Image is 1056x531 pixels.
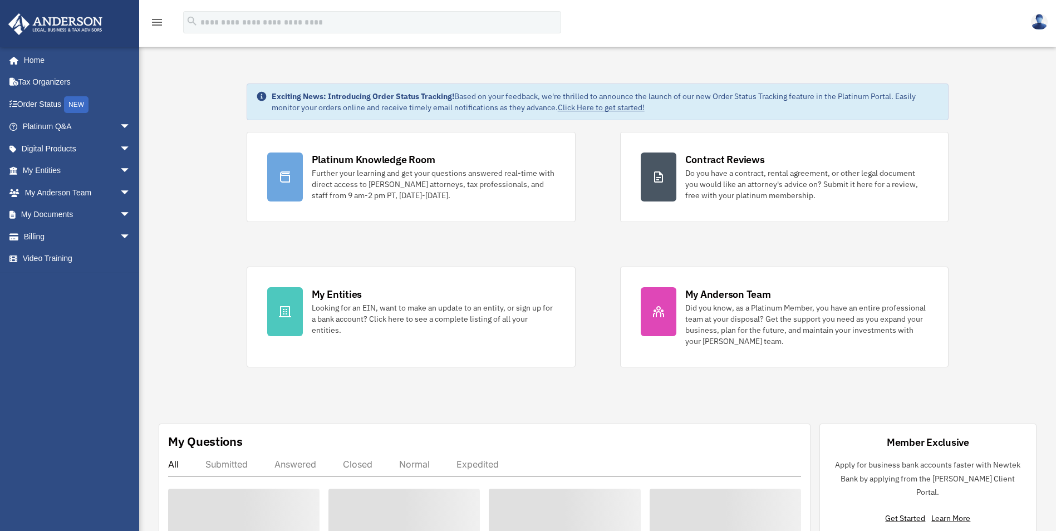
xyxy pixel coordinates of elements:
div: Do you have a contract, rental agreement, or other legal document you would like an attorney's ad... [685,168,929,201]
div: Submitted [205,459,248,470]
div: NEW [64,96,89,113]
i: menu [150,16,164,29]
span: arrow_drop_down [120,137,142,160]
a: Home [8,49,142,71]
a: menu [150,19,164,29]
div: Platinum Knowledge Room [312,153,435,166]
div: Further your learning and get your questions answered real-time with direct access to [PERSON_NAM... [312,168,555,201]
div: Looking for an EIN, want to make an update to an entity, or sign up for a bank account? Click her... [312,302,555,336]
div: Member Exclusive [887,435,969,449]
a: Platinum Knowledge Room Further your learning and get your questions answered real-time with dire... [247,132,576,222]
a: Get Started [885,513,930,523]
a: Click Here to get started! [558,102,645,112]
div: Expedited [456,459,499,470]
i: search [186,15,198,27]
a: Learn More [931,513,970,523]
a: My Entitiesarrow_drop_down [8,160,148,182]
span: arrow_drop_down [120,204,142,227]
span: arrow_drop_down [120,160,142,183]
a: Contract Reviews Do you have a contract, rental agreement, or other legal document you would like... [620,132,949,222]
div: My Questions [168,433,243,450]
a: Order StatusNEW [8,93,148,116]
p: Apply for business bank accounts faster with Newtek Bank by applying from the [PERSON_NAME] Clien... [829,458,1027,499]
span: arrow_drop_down [120,181,142,204]
div: All [168,459,179,470]
a: My Anderson Teamarrow_drop_down [8,181,148,204]
img: User Pic [1031,14,1048,30]
a: Video Training [8,248,148,270]
a: My Anderson Team Did you know, as a Platinum Member, you have an entire professional team at your... [620,267,949,367]
a: Billingarrow_drop_down [8,225,148,248]
span: arrow_drop_down [120,225,142,248]
div: Did you know, as a Platinum Member, you have an entire professional team at your disposal? Get th... [685,302,929,347]
span: arrow_drop_down [120,116,142,139]
strong: Exciting News: Introducing Order Status Tracking! [272,91,454,101]
div: Contract Reviews [685,153,765,166]
div: Based on your feedback, we're thrilled to announce the launch of our new Order Status Tracking fe... [272,91,940,113]
a: Digital Productsarrow_drop_down [8,137,148,160]
a: My Documentsarrow_drop_down [8,204,148,226]
div: Closed [343,459,372,470]
a: My Entities Looking for an EIN, want to make an update to an entity, or sign up for a bank accoun... [247,267,576,367]
a: Tax Organizers [8,71,148,94]
img: Anderson Advisors Platinum Portal [5,13,106,35]
div: Answered [274,459,316,470]
div: My Anderson Team [685,287,771,301]
div: Normal [399,459,430,470]
div: My Entities [312,287,362,301]
a: Platinum Q&Aarrow_drop_down [8,116,148,138]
